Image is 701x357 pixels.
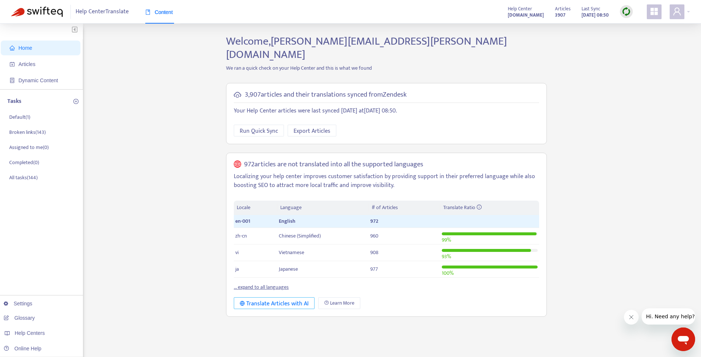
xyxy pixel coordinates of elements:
[277,201,369,215] th: Language
[235,265,239,273] span: ja
[642,308,695,325] iframe: Message from company
[508,11,544,19] a: [DOMAIN_NAME]
[443,204,536,212] div: Translate Ratio
[235,232,247,240] span: zh-cn
[145,10,150,15] span: book
[76,5,129,19] span: Help Center Translate
[234,172,539,190] p: Localizing your help center improves customer satisfaction by providing support in their preferre...
[73,99,79,104] span: plus-circle
[673,7,681,16] span: user
[9,143,49,151] p: Assigned to me ( 0 )
[235,248,239,257] span: vi
[10,45,15,51] span: home
[244,160,423,169] h5: 972 articles are not translated into all the supported languages
[234,107,539,115] p: Your Help Center articles were last synced [DATE] at [DATE] 08:50 .
[369,201,440,215] th: # of Articles
[624,310,639,325] iframe: Close message
[240,126,278,136] span: Run Quick Sync
[370,248,378,257] span: 908
[18,77,58,83] span: Dynamic Content
[622,7,631,16] img: sync.dc5367851b00ba804db3.png
[9,174,38,181] p: All tasks ( 144 )
[9,113,30,121] p: Default ( 1 )
[240,299,309,308] div: Translate Articles with AI
[279,232,321,240] span: Chinese (Simplified)
[234,91,241,98] span: cloud-sync
[370,265,378,273] span: 977
[650,7,659,16] span: appstore
[555,11,565,19] strong: 3907
[582,5,600,13] span: Last Sync
[9,159,39,166] p: Completed ( 0 )
[10,78,15,83] span: container
[370,232,378,240] span: 960
[234,283,289,291] a: ... expand to all languages
[279,217,295,225] span: English
[294,126,330,136] span: Export Articles
[582,11,609,19] strong: [DATE] 08:50
[330,299,354,307] span: Learn More
[234,125,284,136] button: Run Quick Sync
[442,252,451,261] span: 93 %
[279,265,298,273] span: Japanese
[508,5,532,13] span: Help Center
[234,201,277,215] th: Locale
[288,125,336,136] button: Export Articles
[442,236,451,244] span: 99 %
[318,297,360,309] a: Learn More
[235,217,250,225] span: en-001
[18,45,32,51] span: Home
[555,5,570,13] span: Articles
[145,9,173,15] span: Content
[4,301,32,306] a: Settings
[9,128,46,136] p: Broken links ( 143 )
[4,315,35,321] a: Glossary
[10,62,15,67] span: account-book
[7,97,21,106] p: Tasks
[4,346,41,351] a: Online Help
[15,330,45,336] span: Help Centers
[442,269,454,277] span: 100 %
[226,32,507,64] span: Welcome, [PERSON_NAME][EMAIL_ADDRESS][PERSON_NAME][DOMAIN_NAME]
[234,297,315,309] button: Translate Articles with AI
[370,217,378,225] span: 972
[11,7,63,17] img: Swifteq
[221,64,552,72] p: We ran a quick check on your Help Center and this is what we found
[234,160,241,169] span: global
[18,61,35,67] span: Articles
[671,327,695,351] iframe: Button to launch messaging window
[279,248,304,257] span: Vietnamese
[245,91,407,99] h5: 3,907 articles and their translations synced from Zendesk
